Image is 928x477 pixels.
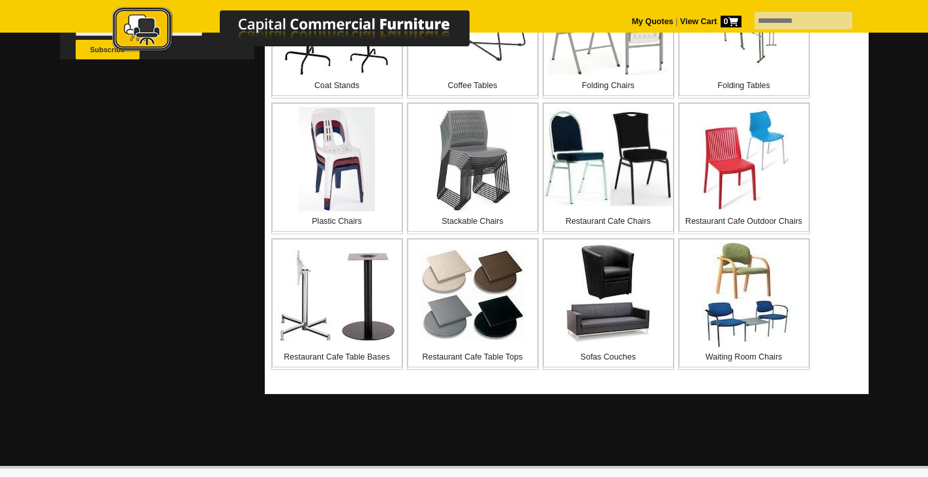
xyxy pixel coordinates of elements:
[544,108,673,210] img: Restaurant Cafe Chairs
[544,79,673,92] p: Folding Chairs
[543,102,674,234] a: Restaurant Cafe Chairs Restaurant Cafe Chairs
[432,107,514,211] img: Stackable Chairs
[632,17,674,26] a: My Quotes
[408,79,537,92] p: Coffee Tables
[680,350,809,363] p: Waiting Room Chairs
[76,40,140,59] button: Subscribe
[721,16,741,27] span: 0
[407,238,539,370] a: Restaurant Cafe Table Tops Restaurant Cafe Table Tops
[273,79,402,92] p: Coat Stands
[544,350,673,363] p: Sofas Couches
[556,243,661,347] img: Sofas Couches
[407,102,539,234] a: Stackable Chairs Stackable Chairs
[273,350,402,363] p: Restaurant Cafe Table Bases
[273,215,402,228] p: Plastic Chairs
[76,7,533,58] a: Capital Commercial Furniture Logo
[678,102,810,234] a: Restaurant Cafe Outdoor Chairs Restaurant Cafe Outdoor Chairs
[680,79,809,92] p: Folding Tables
[299,107,374,211] img: Plastic Chairs
[271,238,403,370] a: Restaurant Cafe Table Bases Restaurant Cafe Table Bases
[76,7,533,54] img: Capital Commercial Furniture Logo
[678,238,810,370] a: Waiting Room Chairs Waiting Room Chairs
[408,350,537,363] p: Restaurant Cafe Table Tops
[698,107,790,211] img: Restaurant Cafe Outdoor Chairs
[680,17,741,26] strong: View Cart
[680,215,809,228] p: Restaurant Cafe Outdoor Chairs
[544,215,673,228] p: Restaurant Cafe Chairs
[421,249,525,341] img: Restaurant Cafe Table Tops
[678,17,741,26] a: View Cart0
[692,243,796,347] img: Waiting Room Chairs
[278,247,396,343] img: Restaurant Cafe Table Bases
[408,215,537,228] p: Stackable Chairs
[271,102,403,234] a: Plastic Chairs Plastic Chairs
[543,238,674,370] a: Sofas Couches Sofas Couches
